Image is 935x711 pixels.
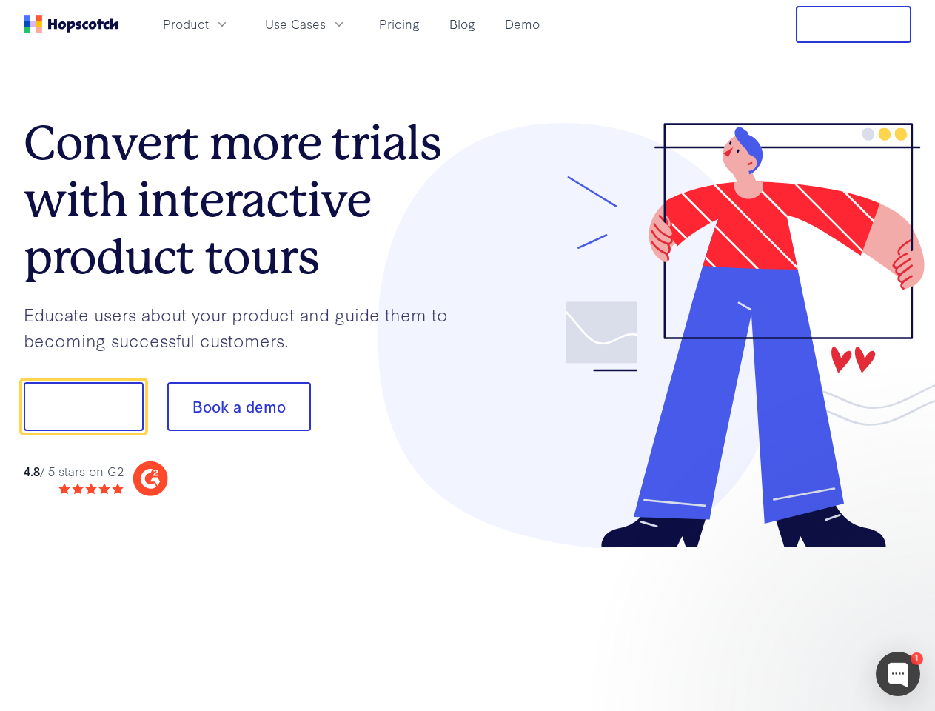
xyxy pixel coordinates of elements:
span: Use Cases [265,15,326,33]
a: Blog [443,12,481,36]
strong: 4.8 [24,462,40,479]
button: Book a demo [167,382,311,431]
a: Pricing [373,12,426,36]
div: / 5 stars on G2 [24,462,124,481]
a: Demo [499,12,546,36]
button: Use Cases [256,12,355,36]
button: Free Trial [796,6,911,43]
p: Educate users about your product and guide them to becoming successful customers. [24,301,468,353]
a: Home [24,15,118,33]
div: 1 [911,652,923,665]
span: Product [163,15,209,33]
button: Product [154,12,238,36]
h1: Convert more trials with interactive product tours [24,115,468,285]
button: Show me! [24,382,144,431]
